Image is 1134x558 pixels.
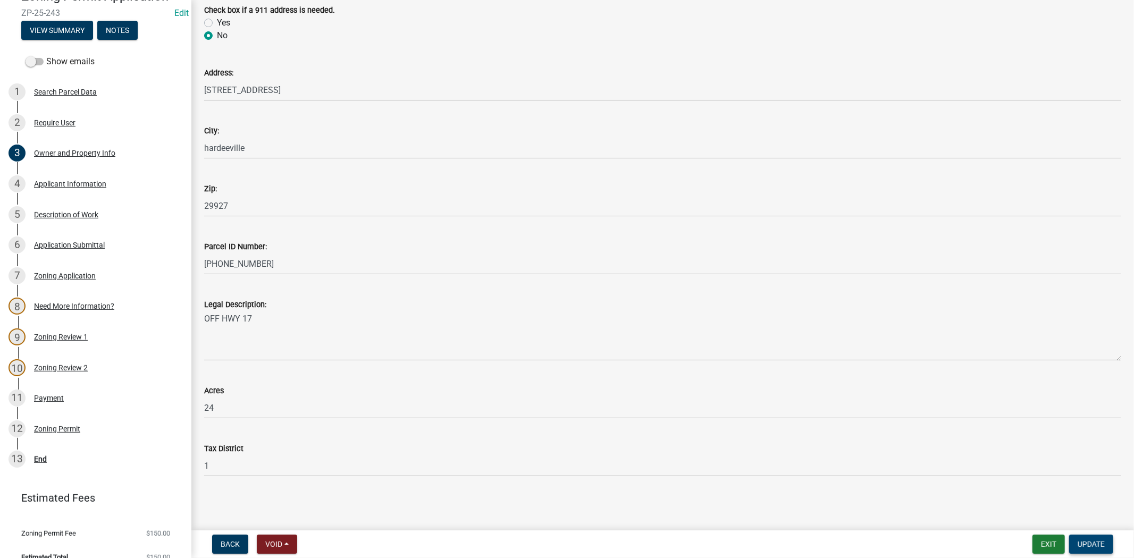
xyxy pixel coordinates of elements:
[21,27,93,36] wm-modal-confirm: Summary
[1032,535,1065,554] button: Exit
[9,328,26,345] div: 9
[9,175,26,192] div: 4
[9,487,174,509] a: Estimated Fees
[257,535,297,554] button: Void
[9,83,26,100] div: 1
[217,16,230,29] label: Yes
[97,27,138,36] wm-modal-confirm: Notes
[9,359,26,376] div: 10
[204,301,266,309] label: Legal Description:
[204,128,219,135] label: City:
[34,302,114,310] div: Need More Information?
[34,149,115,157] div: Owner and Property Info
[9,236,26,253] div: 6
[21,21,93,40] button: View Summary
[34,333,88,341] div: Zoning Review 1
[9,114,26,131] div: 2
[9,206,26,223] div: 5
[34,394,64,402] div: Payment
[174,8,189,18] wm-modal-confirm: Edit Application Number
[34,180,106,188] div: Applicant Information
[265,540,282,548] span: Void
[9,420,26,437] div: 12
[34,211,98,218] div: Description of Work
[34,455,47,463] div: End
[1078,540,1105,548] span: Update
[34,425,80,433] div: Zoning Permit
[34,272,96,280] div: Zoning Application
[21,8,170,18] span: ZP-25-243
[9,390,26,407] div: 11
[212,535,248,554] button: Back
[26,55,95,68] label: Show emails
[34,364,88,371] div: Zoning Review 2
[217,29,228,42] label: No
[34,88,97,96] div: Search Parcel Data
[174,8,189,18] a: Edit
[34,241,105,249] div: Application Submittal
[34,119,75,126] div: Require User
[9,267,26,284] div: 7
[9,145,26,162] div: 3
[1069,535,1113,554] button: Update
[221,540,240,548] span: Back
[204,185,217,193] label: Zip:
[204,243,267,251] label: Parcel ID Number:
[204,445,243,453] label: Tax District
[9,451,26,468] div: 13
[9,298,26,315] div: 8
[204,70,233,77] label: Address:
[21,530,76,537] span: Zoning Permit Fee
[204,387,224,395] label: Acres
[146,530,170,537] span: $150.00
[204,7,335,14] label: Check box if a 911 address is needed.
[97,21,138,40] button: Notes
